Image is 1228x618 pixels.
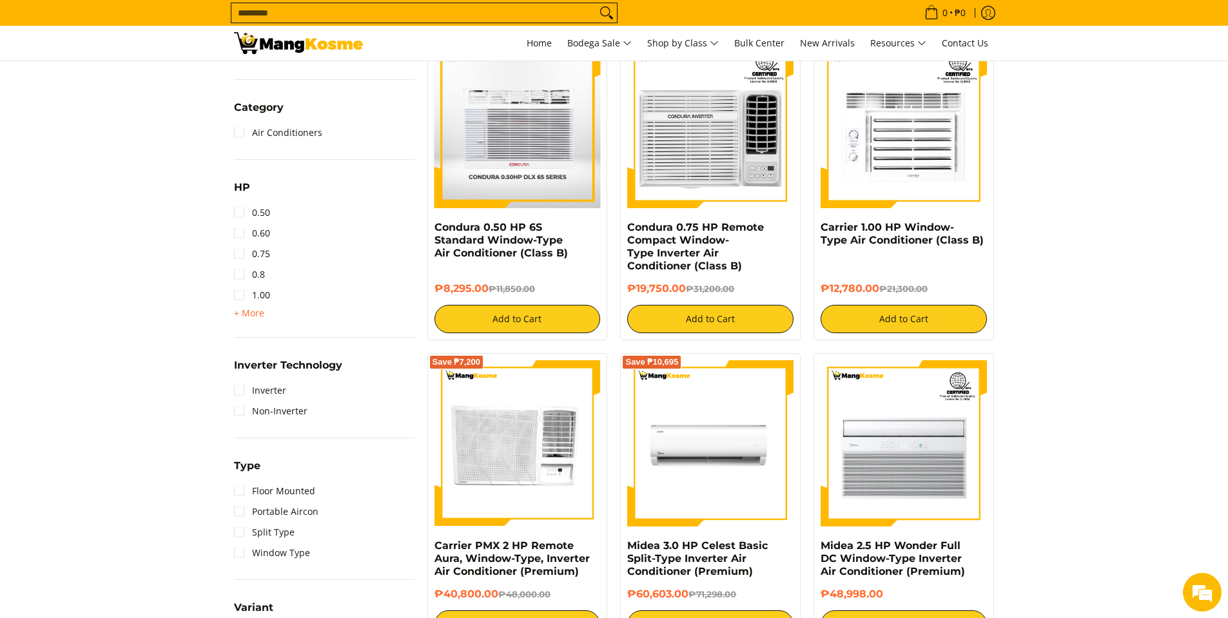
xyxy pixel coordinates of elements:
[800,37,855,49] span: New Arrivals
[234,182,250,193] span: HP
[434,539,590,577] a: Carrier PMX 2 HP Remote Aura, Window-Type, Inverter Air Conditioner (Premium)
[234,182,250,202] summary: Open
[821,305,987,333] button: Add to Cart
[27,162,225,293] span: We are offline. Please leave us a message.
[498,589,551,599] del: ₱48,000.00
[234,223,270,244] a: 0.60
[567,35,632,52] span: Bodega Sale
[942,37,988,49] span: Contact Us
[234,32,363,54] img: Bodega Sale Aircon l Mang Kosme: Home Appliances Warehouse Sale | Page 2
[879,284,928,294] del: ₱21,300.00
[234,522,295,543] a: Split Type
[234,543,310,563] a: Window Type
[67,72,217,89] div: Leave a message
[234,264,265,285] a: 0.8
[940,8,950,17] span: 0
[627,221,764,272] a: Condura 0.75 HP Remote Compact Window-Type Inverter Air Conditioner (Class B)
[234,102,284,113] span: Category
[734,37,785,49] span: Bulk Center
[234,461,260,481] summary: Open
[627,42,794,208] img: Condura 0.75 HP Remote Compact Window-Type Inverter Air Conditioner (Class B)
[821,360,987,526] img: https://mangkosme.com/products/midea-wonder-2-5hp-window-type-inverter-aircon-premium
[864,26,933,61] a: Resources
[870,35,926,52] span: Resources
[728,26,791,61] a: Bulk Center
[821,539,965,577] a: Midea 2.5 HP Wonder Full DC Window-Type Inverter Air Conditioner (Premium)
[234,481,315,501] a: Floor Mounted
[234,308,264,318] span: + More
[434,588,601,601] h6: ₱40,800.00
[641,26,725,61] a: Shop by Class
[821,42,987,208] img: Carrier 1.00 HP Window-Type Air Conditioner (Class B)
[376,26,995,61] nav: Main Menu
[935,26,995,61] a: Contact Us
[234,603,273,613] span: Variant
[821,588,987,601] h6: ₱48,998.00
[433,358,481,366] span: Save ₱7,200
[489,284,535,294] del: ₱11,850.00
[234,202,270,223] a: 0.50
[234,122,322,143] a: Air Conditioners
[561,26,638,61] a: Bodega Sale
[434,42,600,208] img: condura aircon-window type-0.5 hp-dlx 6s series-front view-concepstore
[234,244,270,264] a: 0.75
[647,35,719,52] span: Shop by Class
[189,397,234,414] em: Submit
[794,26,861,61] a: New Arrivals
[234,461,260,471] span: Type
[921,6,970,20] span: •
[527,37,552,49] span: Home
[211,6,242,37] div: Minimize live chat window
[821,221,984,246] a: Carrier 1.00 HP Window-Type Air Conditioner (Class B)
[234,380,286,401] a: Inverter
[234,360,342,371] span: Inverter Technology
[434,305,601,333] button: Add to Cart
[821,282,987,295] h6: ₱12,780.00
[596,3,617,23] button: Search
[234,305,264,321] summary: Open
[627,588,794,601] h6: ₱60,603.00
[434,360,601,526] img: Carrier PMX 2 HP Remote Aura, Window-Type, Inverter Air Conditioner (Premium)
[234,401,307,421] a: Non-Inverter
[625,358,678,366] span: Save ₱10,695
[434,282,601,295] h6: ₱8,295.00
[234,360,342,380] summary: Open
[627,539,768,577] a: Midea 3.0 HP Celest Basic Split-Type Inverter Air Conditioner (Premium)
[6,352,246,397] textarea: Type your message and click 'Submit'
[686,284,734,294] del: ₱31,200.00
[234,285,270,305] a: 1.00
[627,360,794,526] img: Midea 3.0 HP Celest Basic Split-Type Inverter Air Conditioner (Premium)
[520,26,558,61] a: Home
[627,305,794,333] button: Add to Cart
[434,221,568,259] a: Condura 0.50 HP 6S Standard Window-Type Air Conditioner (Class B)
[688,589,736,599] del: ₱71,298.00
[234,102,284,122] summary: Open
[953,8,968,17] span: ₱0
[234,501,318,522] a: Portable Aircon
[627,282,794,295] h6: ₱19,750.00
